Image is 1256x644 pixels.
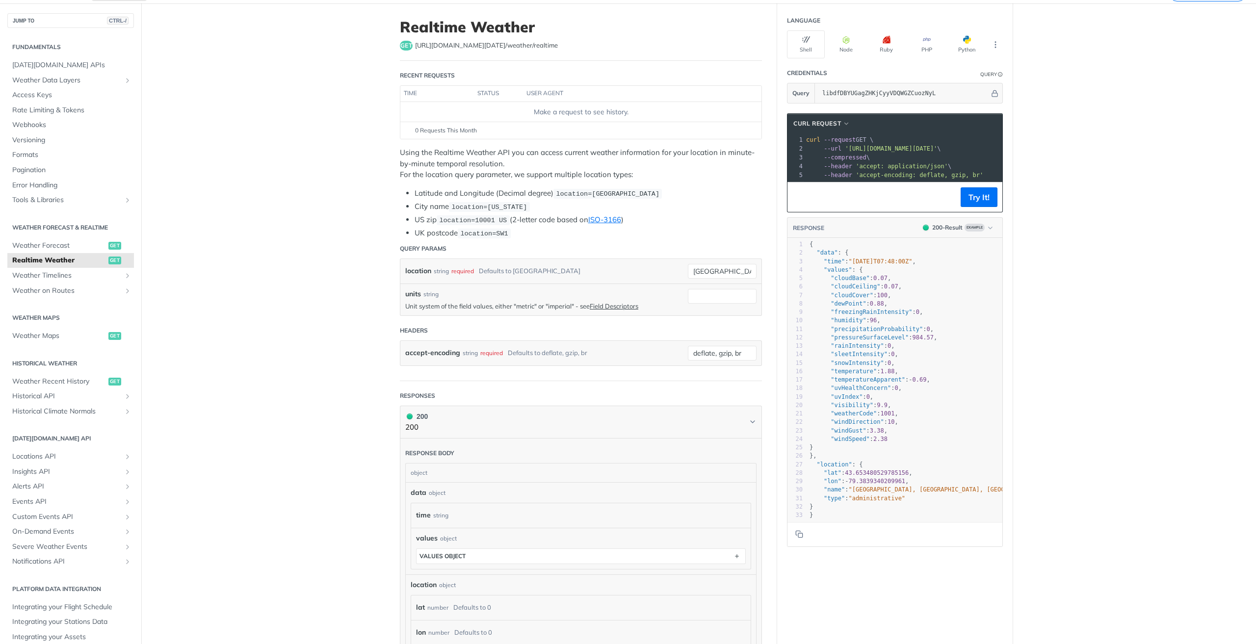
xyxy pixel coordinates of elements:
[7,329,134,343] a: Weather Mapsget
[787,376,803,384] div: 17
[913,334,934,341] span: 984.57
[810,486,1189,493] span: : ,
[888,418,894,425] span: 10
[961,187,997,207] button: Try It!
[7,223,134,232] h2: Weather Forecast & realtime
[124,392,131,400] button: Show subpages for Historical API
[787,477,803,486] div: 29
[831,300,866,307] span: "dewPoint"
[7,600,134,615] a: Integrating your Flight Schedule
[873,275,888,282] span: 0.07
[405,411,428,422] div: 200
[831,342,884,349] span: "rainIntensity"
[891,351,894,358] span: 0
[787,461,803,469] div: 27
[831,427,866,434] span: "windGust"
[108,332,121,340] span: get
[124,468,131,476] button: Show subpages for Insights API
[908,30,945,58] button: PHP
[810,393,873,400] span: : ,
[405,289,421,299] label: units
[124,196,131,204] button: Show subpages for Tools & Libraries
[787,452,803,460] div: 26
[588,215,621,224] a: ISO-3166
[787,153,804,162] div: 3
[12,527,121,537] span: On-Demand Events
[787,30,825,58] button: Shell
[816,249,837,256] span: "data"
[7,268,134,283] a: Weather TimelinesShow subpages for Weather Timelines
[787,16,820,25] div: Language
[909,376,912,383] span: -
[400,326,428,335] div: Headers
[787,427,803,435] div: 23
[913,376,927,383] span: 0.69
[12,256,106,265] span: Realtime Weather
[810,418,898,425] span: : ,
[856,163,948,170] span: 'accept: application/json'
[831,326,923,333] span: "precipitationProbability"
[12,557,121,567] span: Notifications API
[7,283,134,298] a: Weather on RoutesShow subpages for Weather on Routes
[845,478,848,485] span: -
[831,275,869,282] span: "cloudBase"
[816,461,852,468] span: "location"
[7,193,134,207] a: Tools & LibrariesShow subpages for Tools & Libraries
[787,316,803,325] div: 10
[480,346,503,360] div: required
[463,346,478,360] div: string
[824,478,841,485] span: "lon"
[7,103,134,118] a: Rate Limiting & Tokens
[988,37,1003,52] button: More Languages
[787,469,803,477] div: 28
[12,602,131,612] span: Integrating your Flight Schedule
[787,291,803,300] div: 7
[810,334,937,341] span: : ,
[415,228,762,239] li: UK postcode
[793,119,841,128] span: cURL Request
[787,393,803,401] div: 19
[817,83,990,103] input: apikey
[787,494,803,503] div: 31
[810,376,930,383] span: : ,
[7,479,134,494] a: Alerts APIShow subpages for Alerts API
[787,410,803,418] div: 21
[856,172,983,179] span: 'accept-encoding: deflate, gzip, br'
[12,377,106,386] span: Weather Recent History
[806,136,820,143] span: curl
[877,292,888,299] span: 100
[400,86,474,102] th: time
[810,385,902,391] span: : ,
[460,230,508,237] span: location=SW1
[12,467,121,477] span: Insights API
[923,225,929,231] span: 200
[12,391,121,401] span: Historical API
[810,461,863,468] span: : {
[831,334,909,341] span: "pressureSurfaceLevel"
[787,283,803,291] div: 6
[870,300,884,307] span: 0.88
[407,413,413,419] span: 200
[810,368,898,375] span: : ,
[590,302,638,310] a: Field Descriptors
[824,172,852,179] span: --header
[400,244,446,253] div: Query Params
[416,533,438,543] span: values
[474,86,523,102] th: status
[406,464,754,482] div: object
[831,402,873,409] span: "visibility"
[831,436,869,442] span: "windSpeed"
[12,60,131,70] span: [DATE][DOMAIN_NAME] APIs
[990,88,1000,98] button: Hide
[810,469,913,476] span: : ,
[7,73,134,88] a: Weather Data LayersShow subpages for Weather Data Layers
[881,410,895,417] span: 1001
[806,136,873,143] span: GET \
[810,266,863,273] span: : {
[12,482,121,491] span: Alerts API
[824,163,852,170] span: --header
[810,495,905,502] span: :
[416,625,426,640] label: lon
[881,368,895,375] span: 1.88
[416,508,431,522] label: time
